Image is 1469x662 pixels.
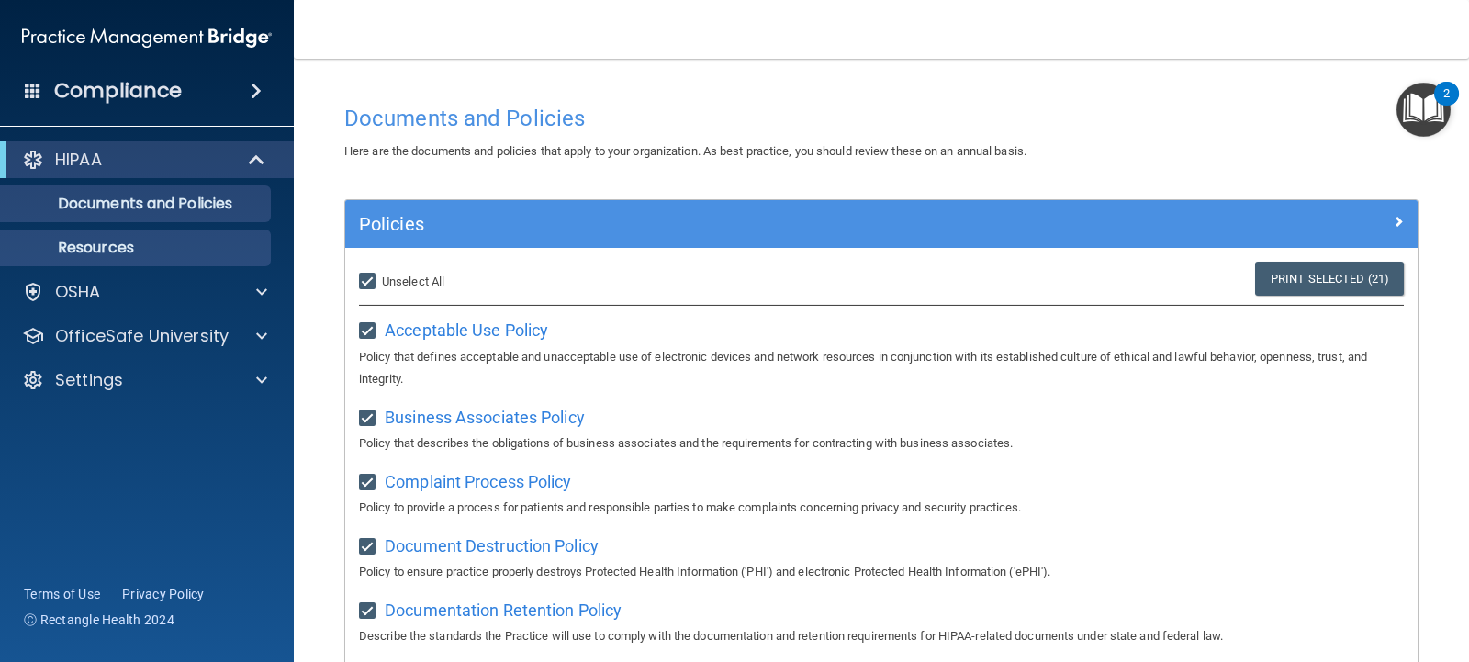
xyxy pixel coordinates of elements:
[359,214,1136,234] h5: Policies
[24,585,100,603] a: Terms of Use
[22,325,267,347] a: OfficeSafe University
[359,561,1404,583] p: Policy to ensure practice properly destroys Protected Health Information ('PHI') and electronic P...
[1255,262,1404,296] a: Print Selected (21)
[359,432,1404,454] p: Policy that describes the obligations of business associates and the requirements for contracting...
[22,369,267,391] a: Settings
[55,281,101,303] p: OSHA
[12,239,263,257] p: Resources
[22,149,266,171] a: HIPAA
[22,19,272,56] img: PMB logo
[359,625,1404,647] p: Describe the standards the Practice will use to comply with the documentation and retention requi...
[12,195,263,213] p: Documents and Policies
[382,275,444,288] span: Unselect All
[55,149,102,171] p: HIPAA
[359,346,1404,390] p: Policy that defines acceptable and unacceptable use of electronic devices and network resources i...
[1443,94,1450,118] div: 2
[344,144,1026,158] span: Here are the documents and policies that apply to your organization. As best practice, you should...
[359,497,1404,519] p: Policy to provide a process for patients and responsible parties to make complaints concerning pr...
[385,600,622,620] span: Documentation Retention Policy
[24,611,174,629] span: Ⓒ Rectangle Health 2024
[359,275,380,289] input: Unselect All
[385,408,585,427] span: Business Associates Policy
[385,536,599,555] span: Document Destruction Policy
[54,78,182,104] h4: Compliance
[122,585,205,603] a: Privacy Policy
[55,369,123,391] p: Settings
[385,472,571,491] span: Complaint Process Policy
[385,320,548,340] span: Acceptable Use Policy
[22,281,267,303] a: OSHA
[344,107,1419,130] h4: Documents and Policies
[55,325,229,347] p: OfficeSafe University
[1396,83,1451,137] button: Open Resource Center, 2 new notifications
[359,209,1404,239] a: Policies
